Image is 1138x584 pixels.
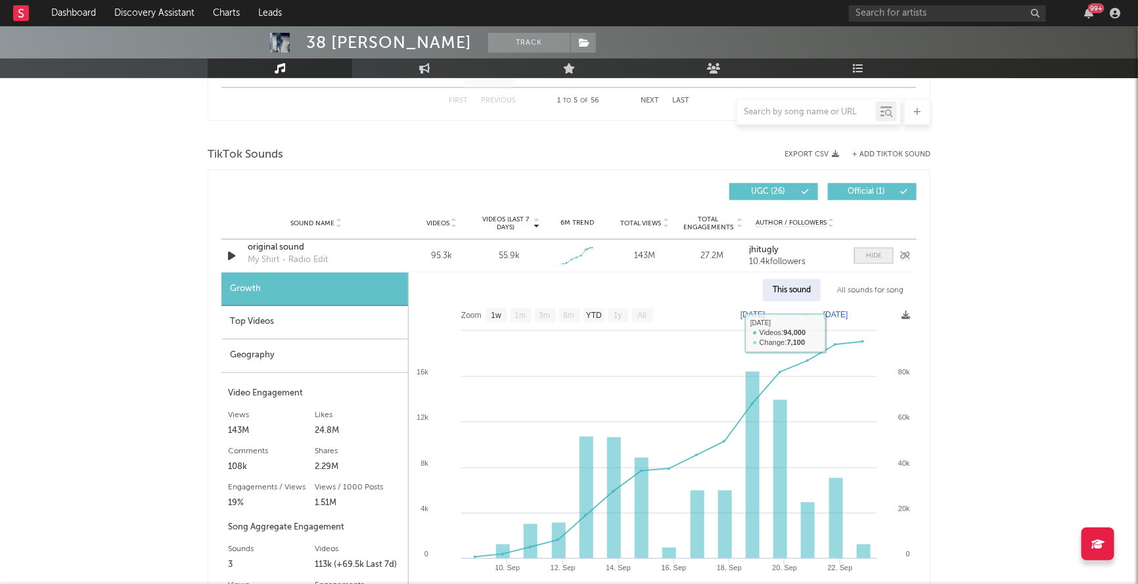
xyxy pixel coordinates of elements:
text: 8k [421,460,428,468]
button: Last [672,97,689,104]
strong: jhitugly [750,246,779,254]
div: This sound [763,279,821,302]
text: 20. Sep [772,564,797,572]
text: 12. Sep [551,564,576,572]
div: Comments [228,444,315,460]
div: Growth [221,273,408,306]
div: Video Engagement [228,386,401,402]
text: → [801,311,809,320]
div: 27.2M [682,250,743,263]
a: jhitugly [750,246,841,255]
div: 1.51M [315,496,401,512]
text: 12k [417,414,428,422]
button: Next [641,97,659,104]
div: 113k (+69.5k Last 7d) [315,558,401,573]
text: 20k [898,505,910,513]
span: of [580,98,588,104]
div: 108k [228,460,315,476]
text: 0 [424,550,428,558]
div: 143M [228,424,315,439]
span: Author / Followers [756,219,827,227]
text: 1w [491,311,502,321]
text: 1y [614,311,622,321]
a: original sound [248,241,385,254]
text: Zoom [461,311,482,321]
div: Song Aggregate Engagement [228,520,401,536]
div: Engagements / Views [228,480,315,496]
div: Views [228,408,315,424]
div: Top Videos [221,306,408,340]
text: 80k [898,369,910,376]
text: 4k [421,505,428,513]
text: 40k [898,460,910,468]
text: 1m [515,311,526,321]
div: 95.3k [411,250,472,263]
div: 6M Trend [547,218,608,228]
div: 1 5 56 [542,93,614,109]
text: 18. Sep [717,564,742,572]
div: 38 [PERSON_NAME] [306,33,472,53]
span: Total Views [620,219,662,227]
button: Previous [481,97,516,104]
span: Videos (last 7 days) [479,215,532,231]
div: Likes [315,408,401,424]
button: + Add TikTok Sound [839,151,930,158]
button: + Add TikTok Sound [852,151,930,158]
text: 14. Sep [606,564,631,572]
button: Official(1) [828,183,917,200]
div: Views / 1000 Posts [315,480,401,496]
button: Track [488,33,570,53]
text: All [637,311,646,321]
div: 55.9k [499,250,520,263]
text: 22. Sep [828,564,853,572]
div: 2.29M [315,460,401,476]
input: Search by song name or URL [737,107,876,118]
div: 143M [614,250,675,263]
text: 10. Sep [495,564,520,572]
div: Sounds [228,542,315,558]
div: Shares [315,444,401,460]
text: YTD [586,311,602,321]
span: Videos [426,219,449,227]
div: 3 [228,558,315,573]
div: My Shirt - Radio Edit [248,254,328,267]
text: 6m [564,311,575,321]
text: 3m [539,311,551,321]
div: Videos [315,542,401,558]
span: TikTok Sounds [208,147,283,163]
div: Geography [221,340,408,373]
button: Export CSV [785,150,839,158]
button: UGC(26) [729,183,818,200]
text: 16k [417,369,428,376]
text: 16. Sep [662,564,687,572]
div: 10.4k followers [750,258,841,267]
input: Search for artists [849,5,1046,22]
div: All sounds for song [827,279,913,302]
span: Total Engagements [682,215,735,231]
span: Official ( 1 ) [836,188,897,196]
div: 24.8M [315,424,401,439]
span: UGC ( 26 ) [738,188,798,196]
text: 60k [898,414,910,422]
text: [DATE] [823,311,848,320]
button: 99+ [1084,8,1093,18]
button: First [449,97,468,104]
div: 99 + [1088,3,1104,13]
span: Sound Name [290,219,334,227]
text: [DATE] [740,311,765,320]
div: 19% [228,496,315,512]
text: 0 [906,550,910,558]
span: to [563,98,571,104]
